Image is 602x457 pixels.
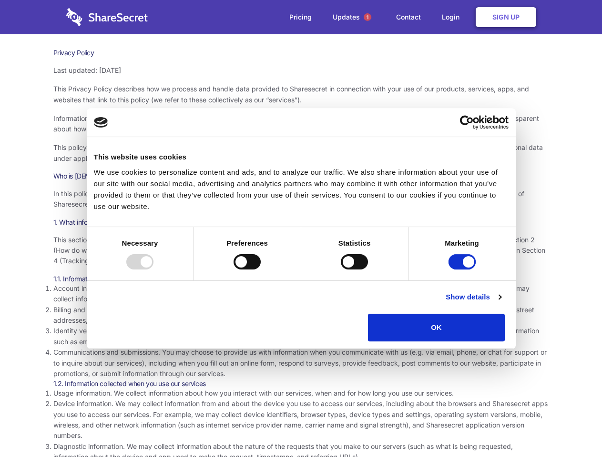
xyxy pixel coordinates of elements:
strong: Statistics [338,239,371,247]
h1: Privacy Policy [53,49,549,57]
a: Usercentrics Cookiebot - opens in a new window [425,115,509,129]
div: We use cookies to personalize content and ads, and to analyze our traffic. We also share informat... [94,167,509,212]
span: Who is [DEMOGRAPHIC_DATA]? [53,172,149,180]
img: logo [94,117,108,128]
a: Sign Up [476,7,536,27]
strong: Preferences [226,239,268,247]
span: 1.2. Information collected when you use our services [53,379,206,387]
span: Device information. We may collect information from and about the device you use to access our se... [53,399,548,439]
a: Show details [446,291,501,303]
span: 1. What information do we collect about you? [53,218,185,226]
a: Contact [387,2,430,32]
span: Communications and submissions. You may choose to provide us with information when you communicat... [53,348,547,378]
span: In this policy, “Sharesecret,” “we,” “us,” and “our” refer to Sharesecret Inc., a U.S. company. S... [53,189,524,208]
span: 1 [364,13,371,21]
span: Usage information. We collect information about how you interact with our services, when and for ... [53,389,454,397]
strong: Marketing [445,239,479,247]
div: This website uses cookies [94,151,509,163]
span: 1.1. Information you provide to us [53,275,149,283]
span: Identity verification information. Some services require you to verify your identity as part of c... [53,327,539,345]
span: Billing and payment information. In order to purchase a service, you may need to provide us with ... [53,306,534,324]
button: OK [368,314,505,341]
img: logo-wordmark-white-trans-d4663122ce5f474addd5e946df7df03e33cb6a1c49d2221995e7729f52c070b2.svg [66,8,148,26]
span: Information security and privacy are at the heart of what Sharesecret values and promotes as a co... [53,114,539,133]
iframe: Drift Widget Chat Controller [554,409,591,446]
span: This section describes the various types of information we collect from and about you. To underst... [53,236,545,265]
p: Last updated: [DATE] [53,65,549,76]
strong: Necessary [122,239,158,247]
span: This Privacy Policy describes how we process and handle data provided to Sharesecret in connectio... [53,85,529,103]
span: Account information. Our services generally require you to create an account before you can acces... [53,284,530,303]
a: Pricing [280,2,321,32]
a: Login [432,2,474,32]
span: This policy uses the term “personal data” to refer to information that is related to an identifie... [53,143,543,162]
